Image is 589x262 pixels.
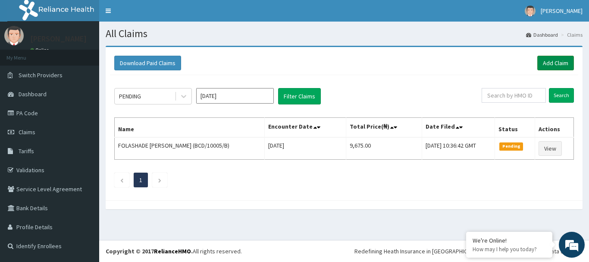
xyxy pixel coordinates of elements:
[264,137,346,160] td: [DATE]
[278,88,321,104] button: Filter Claims
[535,118,574,138] th: Actions
[115,137,265,160] td: FOLASHADE [PERSON_NAME] (BCD/10005/B)
[473,246,546,253] p: How may I help you today?
[19,147,34,155] span: Tariffs
[50,77,119,164] span: We're online!
[141,4,162,25] div: Minimize live chat window
[19,71,63,79] span: Switch Providers
[4,26,24,45] img: User Image
[106,28,583,39] h1: All Claims
[16,43,35,65] img: d_794563401_company_1708531726252_794563401
[495,118,535,138] th: Status
[154,247,191,255] a: RelianceHMO
[346,118,422,138] th: Total Price(₦)
[541,7,583,15] span: [PERSON_NAME]
[422,118,495,138] th: Date Filed
[422,137,495,160] td: [DATE] 10:36:42 GMT
[106,247,193,255] strong: Copyright © 2017 .
[158,176,162,184] a: Next page
[30,35,87,43] p: [PERSON_NAME]
[30,47,51,53] a: Online
[549,88,574,103] input: Search
[525,6,536,16] img: User Image
[19,90,47,98] span: Dashboard
[4,172,164,202] textarea: Type your message and hit 'Enter'
[19,128,35,136] span: Claims
[482,88,546,103] input: Search by HMO ID
[99,240,589,262] footer: All rights reserved.
[559,31,583,38] li: Claims
[526,31,558,38] a: Dashboard
[114,56,181,70] button: Download Paid Claims
[120,176,124,184] a: Previous page
[115,118,265,138] th: Name
[264,118,346,138] th: Encounter Date
[119,92,141,101] div: PENDING
[346,137,422,160] td: 9,675.00
[45,48,145,60] div: Chat with us now
[473,237,546,244] div: We're Online!
[139,176,142,184] a: Page 1 is your current page
[539,141,562,156] a: View
[499,142,523,150] span: Pending
[354,247,583,256] div: Redefining Heath Insurance in [GEOGRAPHIC_DATA] using Telemedicine and Data Science!
[196,88,274,104] input: Select Month and Year
[537,56,574,70] a: Add Claim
